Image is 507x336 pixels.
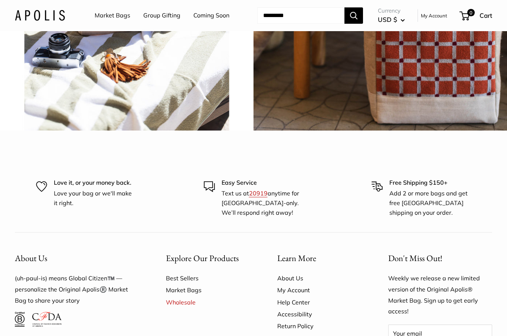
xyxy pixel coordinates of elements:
[378,6,405,16] span: Currency
[32,312,62,327] img: Council of Fashion Designers of America Member
[277,320,363,332] a: Return Policy
[389,189,471,217] p: Add 2 or more bags and get free [GEOGRAPHIC_DATA] shipping on your order.
[166,296,251,308] a: Wholesale
[95,10,130,21] a: Market Bags
[166,251,251,266] button: Explore Our Products
[166,284,251,296] a: Market Bags
[15,312,25,327] img: Certified B Corporation
[378,16,397,23] span: USD $
[378,14,405,26] button: USD $
[277,251,363,266] button: Learn More
[421,11,447,20] a: My Account
[277,296,363,308] a: Help Center
[388,273,492,317] p: Weekly we release a new limited version of the Original Apolis® Market Bag. Sign up to get early ...
[467,9,475,16] span: 0
[277,308,363,320] a: Accessibility
[54,178,136,188] p: Love it, or your money back.
[277,284,363,296] a: My Account
[15,273,140,306] p: (uh-paul-is) means Global Citizen™️ — personalize the Original Apolis®️ Market Bag to share your ...
[344,7,363,24] button: Search
[15,10,65,21] img: Apolis
[222,178,304,188] p: Easy Service
[15,251,140,266] button: About Us
[166,272,251,284] a: Best Sellers
[54,189,136,208] p: Love your bag or we'll make it right.
[249,190,268,197] a: 20919
[257,7,344,24] input: Search...
[388,251,492,266] p: Don't Miss Out!
[143,10,180,21] a: Group Gifting
[166,253,239,264] span: Explore Our Products
[222,189,304,217] p: Text us at anytime for [GEOGRAPHIC_DATA]-only. We’ll respond right away!
[15,253,47,264] span: About Us
[193,10,229,21] a: Coming Soon
[460,10,492,22] a: 0 Cart
[277,272,363,284] a: About Us
[480,11,492,19] span: Cart
[389,178,471,188] p: Free Shipping $150+
[277,253,316,264] span: Learn More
